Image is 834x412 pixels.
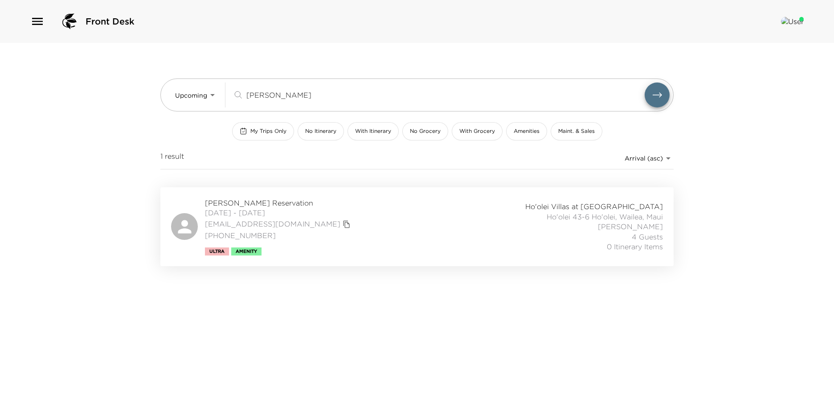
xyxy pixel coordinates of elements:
span: [PERSON_NAME] [598,222,663,231]
a: [PERSON_NAME] Reservation[DATE] - [DATE][EMAIL_ADDRESS][DOMAIN_NAME]copy primary member email[PHO... [160,187,674,266]
span: [DATE] - [DATE] [205,208,353,218]
span: No Grocery [410,128,441,135]
span: [PERSON_NAME] Reservation [205,198,353,208]
span: 4 Guests [632,232,663,242]
span: [PHONE_NUMBER] [205,231,353,240]
span: Front Desk [86,15,135,28]
a: [EMAIL_ADDRESS][DOMAIN_NAME] [205,219,340,229]
span: My Trips Only [250,128,286,135]
span: Ho'olei 43-6 Ho'olei, Wailea, Maui [547,212,663,222]
span: With Itinerary [355,128,391,135]
span: Ultra [209,249,225,254]
img: User [781,17,804,26]
span: No Itinerary [305,128,336,135]
button: My Trips Only [232,122,294,140]
input: Search by traveler, residence, or concierge [246,90,645,100]
span: Amenities [514,128,540,135]
span: Maint. & Sales [558,128,595,135]
button: No Grocery [402,122,448,140]
button: Maint. & Sales [551,122,602,140]
button: Amenities [506,122,547,140]
span: 1 result [160,151,184,165]
button: No Itinerary [298,122,344,140]
span: Upcoming [175,91,207,99]
span: Amenity [236,249,257,254]
span: 0 Itinerary Items [607,242,663,251]
button: With Grocery [452,122,503,140]
span: Ho'olei Villas at [GEOGRAPHIC_DATA] [525,202,663,211]
span: Arrival (asc) [625,154,663,162]
img: logo [59,11,80,32]
span: With Grocery [459,128,495,135]
button: With Itinerary [347,122,399,140]
button: copy primary member email [340,218,353,231]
